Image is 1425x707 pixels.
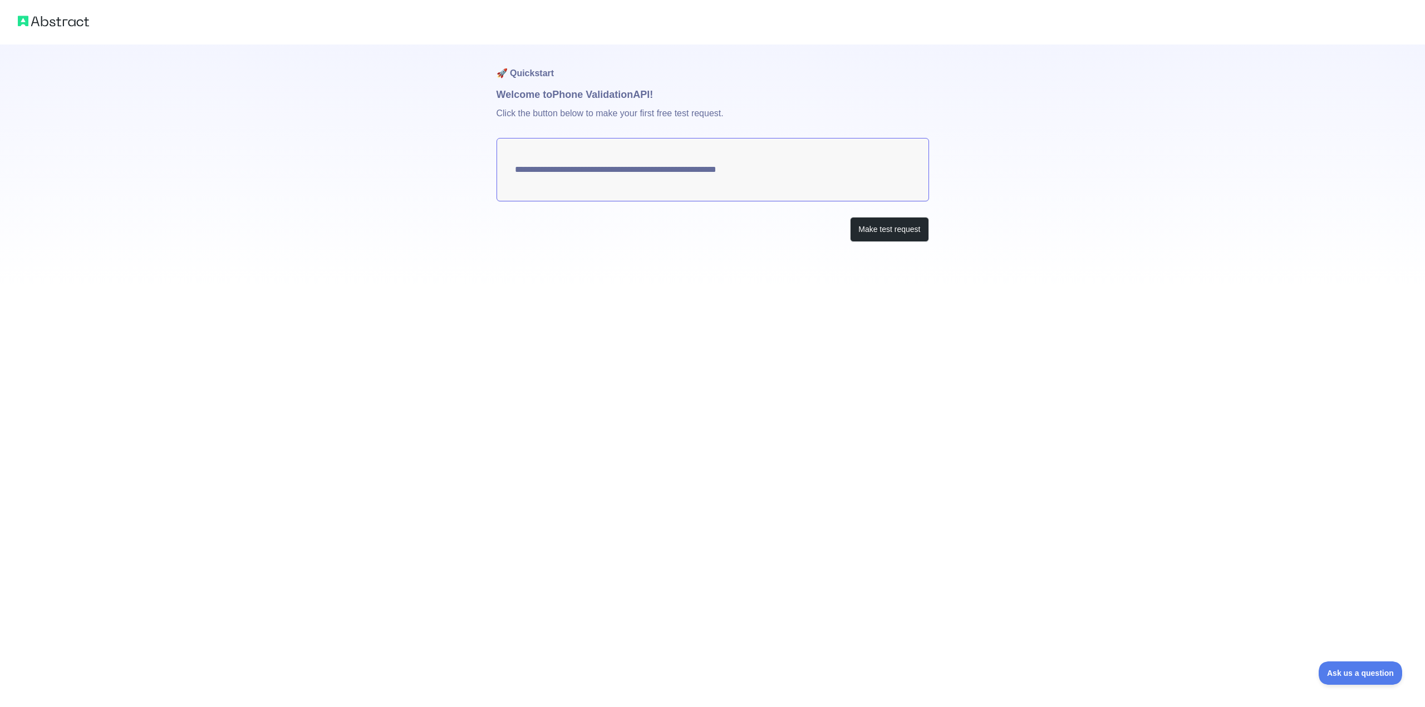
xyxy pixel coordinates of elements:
[497,45,929,87] h1: 🚀 Quickstart
[850,217,928,242] button: Make test request
[1319,661,1403,685] iframe: Toggle Customer Support
[18,13,89,29] img: Abstract logo
[497,87,929,102] h1: Welcome to Phone Validation API!
[497,102,929,138] p: Click the button below to make your first free test request.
